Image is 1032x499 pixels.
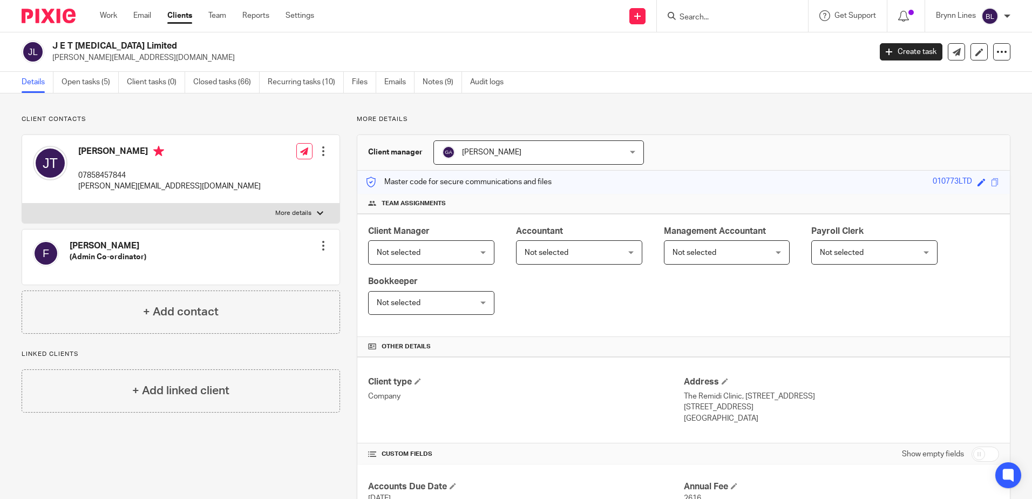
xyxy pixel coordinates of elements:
a: Emails [384,72,415,93]
img: svg%3E [981,8,999,25]
span: Not selected [377,249,420,257]
a: Open tasks (5) [62,72,119,93]
a: Reports [242,10,269,21]
p: Client contacts [22,115,340,124]
a: Client tasks (0) [127,72,185,93]
p: More details [357,115,1010,124]
span: [PERSON_NAME] [462,149,521,156]
a: Settings [286,10,314,21]
h4: [PERSON_NAME] [78,146,261,159]
input: Search [678,13,776,23]
span: Management Accountant [664,227,766,235]
h4: Annual Fee [684,481,999,493]
a: Clients [167,10,192,21]
h4: CUSTOM FIELDS [368,450,683,458]
i: Primary [153,146,164,157]
h3: Client manager [368,147,423,158]
p: Brynn Lines [936,10,976,21]
h4: Accounts Due Date [368,481,683,493]
div: 010773LTD [933,176,972,188]
h4: + Add contact [143,304,219,320]
a: Team [208,10,226,21]
span: Accountant [516,227,563,235]
a: Files [352,72,376,93]
span: Not selected [525,249,568,257]
span: Payroll Clerk [811,227,864,235]
p: [PERSON_NAME][EMAIL_ADDRESS][DOMAIN_NAME] [78,181,261,192]
span: Not selected [820,249,864,257]
img: svg%3E [22,41,44,63]
a: Work [100,10,117,21]
p: 07858457844 [78,170,261,181]
p: [STREET_ADDRESS] [684,402,999,413]
span: Get Support [834,12,876,19]
span: Not selected [377,299,420,307]
a: Create task [880,43,942,60]
h5: (Admin Co-ordinator) [70,252,146,262]
img: Pixie [22,9,76,23]
img: svg%3E [33,146,67,180]
a: Notes (9) [423,72,462,93]
p: The Remidi Clinic, [STREET_ADDRESS] [684,391,999,402]
span: Not selected [673,249,716,257]
span: Other details [382,342,431,351]
span: Team assignments [382,199,446,208]
a: Closed tasks (66) [193,72,260,93]
p: Master code for secure communications and files [365,177,552,187]
h4: Client type [368,376,683,388]
p: [PERSON_NAME][EMAIL_ADDRESS][DOMAIN_NAME] [52,52,864,63]
img: svg%3E [33,240,59,266]
span: Bookkeeper [368,277,418,286]
p: More details [275,209,311,218]
a: Recurring tasks (10) [268,72,344,93]
label: Show empty fields [902,449,964,460]
h4: [PERSON_NAME] [70,240,146,252]
a: Details [22,72,53,93]
h4: Address [684,376,999,388]
p: Linked clients [22,350,340,359]
a: Audit logs [470,72,512,93]
h4: + Add linked client [132,382,229,399]
a: Email [133,10,151,21]
span: Client Manager [368,227,430,235]
img: svg%3E [442,146,455,159]
p: Company [368,391,683,402]
p: [GEOGRAPHIC_DATA] [684,413,999,424]
h2: J E T [MEDICAL_DATA] Limited [52,41,701,52]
